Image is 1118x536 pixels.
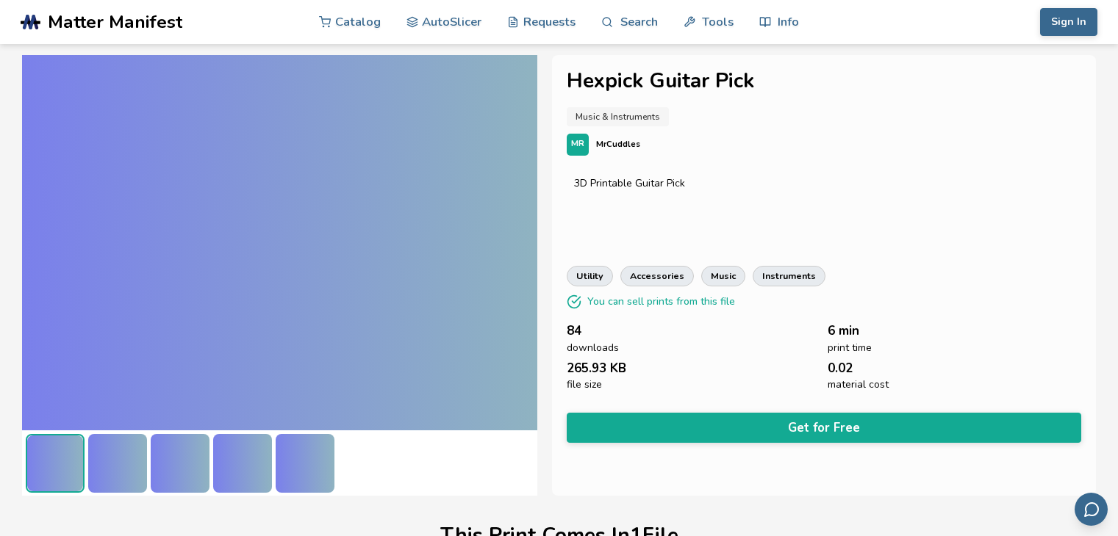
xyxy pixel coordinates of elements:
span: 6 min [828,324,859,338]
button: Send feedback via email [1075,493,1108,526]
span: Matter Manifest [48,12,182,32]
span: downloads [567,342,619,354]
button: Get for Free [567,413,1081,443]
button: Sign In [1040,8,1097,36]
span: 0.02 [828,361,853,375]
p: You can sell prints from this file [587,294,735,309]
span: 265.93 KB [567,361,626,375]
span: 84 [567,324,581,338]
a: utility [567,266,613,286]
h1: Hexpick Guitar Pick [567,70,1081,93]
div: 3D Printable Guitar Pick [574,178,1074,189]
a: music [701,266,745,286]
span: file size [567,379,602,391]
a: instruments [753,266,825,286]
span: print time [828,342,872,354]
span: MR [571,140,584,149]
p: MrCuddles [596,137,640,152]
a: accessories [620,266,694,286]
span: material cost [828,379,889,391]
a: Music & Instruments [567,107,669,126]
